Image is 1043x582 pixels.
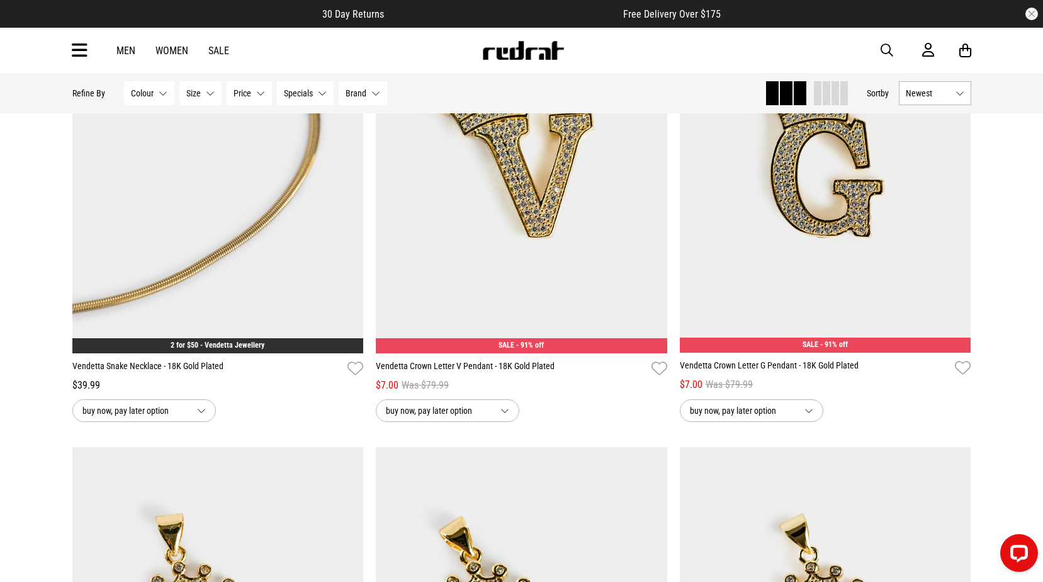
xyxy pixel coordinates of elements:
button: Sortby [867,86,889,101]
a: Men [116,45,135,57]
span: Was $79.99 [402,378,449,393]
button: Specials [277,81,334,105]
iframe: Customer reviews powered by Trustpilot [409,8,598,20]
button: Price [227,81,272,105]
span: buy now, pay later option [386,403,490,418]
button: buy now, pay later option [376,399,519,422]
span: Price [234,88,251,98]
span: Size [186,88,201,98]
span: by [881,88,889,98]
button: Brand [339,81,387,105]
a: Vendetta Crown Letter V Pendant - 18K Gold Plated [376,360,646,378]
button: buy now, pay later option [72,399,216,422]
span: Brand [346,88,366,98]
span: Specials [284,88,313,98]
a: Women [155,45,188,57]
a: Sale [208,45,229,57]
span: - 91% off [516,341,544,350]
button: buy now, pay later option [680,399,823,422]
div: $39.99 [72,378,364,393]
img: Redrat logo [482,41,565,60]
p: Refine By [72,88,105,98]
span: $7.00 [376,378,398,393]
span: buy now, pay later option [690,403,794,418]
span: Was $79.99 [706,377,753,392]
a: Vendetta Crown Letter G Pendant - 18K Gold Plated [680,359,950,377]
span: Newest [906,88,950,98]
iframe: LiveChat chat widget [990,529,1043,582]
span: $7.00 [680,377,702,392]
span: SALE [499,341,514,350]
span: 30 Day Returns [322,8,384,20]
button: Colour [124,81,174,105]
span: - 91% off [820,340,848,349]
span: SALE [803,340,818,349]
span: Free Delivery Over $175 [623,8,721,20]
a: Vendetta Snake Necklace - 18K Gold Plated [72,360,343,378]
button: Newest [899,81,971,105]
span: buy now, pay later option [82,403,187,418]
a: 2 for $50 - Vendetta Jewellery [171,341,264,350]
span: Colour [131,88,154,98]
button: Size [179,81,222,105]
